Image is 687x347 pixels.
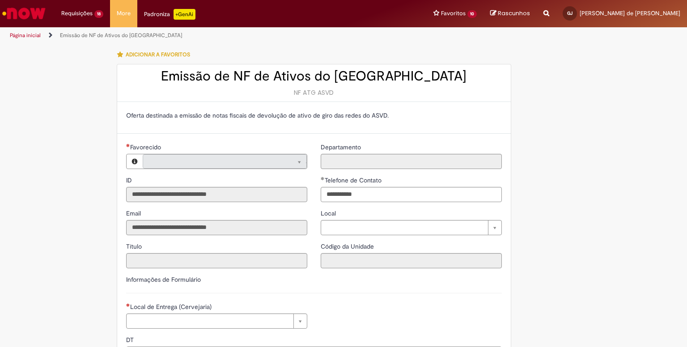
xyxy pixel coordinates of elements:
[321,209,338,217] span: Local
[126,88,502,97] div: NF ATG ASVD
[126,176,134,185] label: Somente leitura - ID
[321,154,502,169] input: Departamento
[126,176,134,184] span: Somente leitura - ID
[321,187,502,202] input: Telefone de Contato
[174,9,195,20] p: +GenAi
[321,143,363,151] span: Somente leitura - Departamento
[321,242,376,251] label: Somente leitura - Código da Unidade
[126,242,144,250] span: Somente leitura - Título
[580,9,680,17] span: [PERSON_NAME] de [PERSON_NAME]
[321,220,502,235] a: Limpar campo Local
[126,313,307,329] a: Limpar campo Local de Entrega (Cervejaria)
[321,177,325,180] span: Obrigatório Preenchido
[126,143,163,152] label: Somente leitura - Necessários - Favorecido
[321,143,363,152] label: Somente leitura - Departamento
[126,303,130,307] span: Necessários
[325,176,383,184] span: Telefone de Contato
[144,9,195,20] div: Padroniza
[143,154,307,169] a: Limpar campo Favorecido
[126,111,502,120] p: Oferta destinada a emissão de notas fiscais de devolução de ativo de giro das redes do ASVD.
[94,10,103,18] span: 18
[126,144,130,147] span: Necessários
[567,10,572,16] span: GJ
[126,51,190,58] span: Adicionar a Favoritos
[126,336,136,344] span: Somente leitura - DT
[441,9,466,18] span: Favoritos
[126,187,307,202] input: ID
[126,242,144,251] label: Somente leitura - Título
[321,242,376,250] span: Somente leitura - Código da Unidade
[117,45,195,64] button: Adicionar a Favoritos
[10,32,41,39] a: Página inicial
[126,69,502,84] h2: Emissão de NF de Ativos do [GEOGRAPHIC_DATA]
[126,253,307,268] input: Título
[60,32,182,39] a: Emissão de NF de Ativos do [GEOGRAPHIC_DATA]
[498,9,530,17] span: Rascunhos
[467,10,477,18] span: 10
[321,253,502,268] input: Código da Unidade
[130,143,163,151] span: Necessários - Favorecido
[7,27,451,44] ul: Trilhas de página
[117,9,131,18] span: More
[1,4,47,22] img: ServiceNow
[490,9,530,18] a: Rascunhos
[61,9,93,18] span: Requisições
[126,275,201,284] label: Informações de Formulário
[130,303,213,311] span: Necessários - Local de Entrega (Cervejaria)
[127,154,143,169] button: Favorecido, Visualizar este registro
[126,209,143,218] label: Somente leitura - Email
[126,220,307,235] input: Email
